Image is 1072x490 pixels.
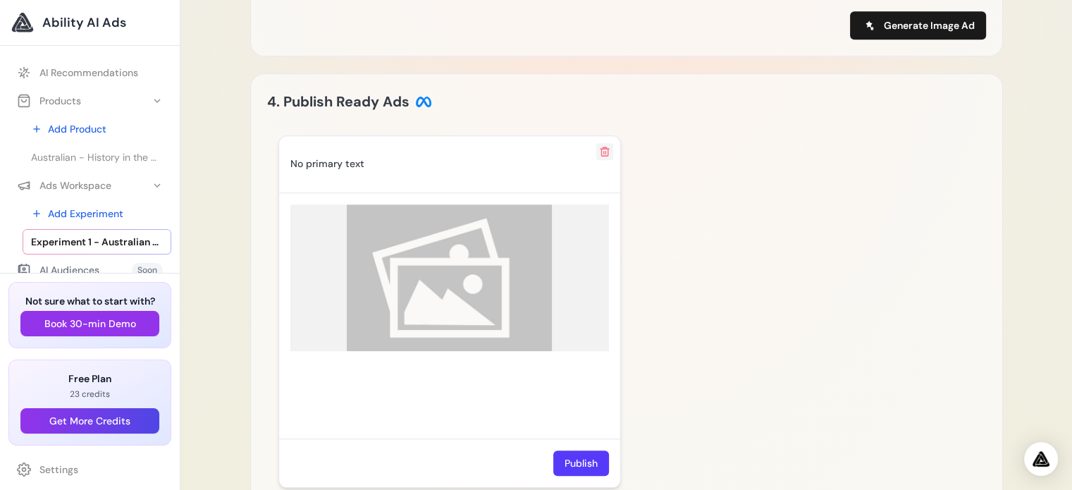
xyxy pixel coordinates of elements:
h2: 4. Publish Ready Ads [267,90,432,113]
a: Add Product [23,116,171,142]
div: Products [17,94,81,108]
div: Open Intercom Messenger [1024,442,1058,476]
button: Ads Workspace [8,173,171,198]
button: Publish [553,451,609,476]
span: Australian - History in the Making since [DATE] - Made in [GEOGRAPHIC_DATA] [31,150,163,164]
button: Get More Credits [20,408,159,434]
button: Book 30-min Demo [20,311,159,336]
span: Soon [132,263,163,277]
h3: Free Plan [20,372,159,386]
span: Generate Image Ad [884,18,975,32]
a: AI Recommendations [8,60,171,85]
a: Experiment 1 - Australian - History in the Making since [DATE] - Made in [GEOGRAPHIC_DATA] [23,229,171,255]
div: AI Audiences [17,263,99,277]
a: Ability AI Ads [11,11,168,34]
a: Add Experiment [23,201,171,226]
a: Australian - History in the Making since [DATE] - Made in [GEOGRAPHIC_DATA] [23,145,171,170]
button: Products [8,88,171,114]
h3: Not sure what to start with? [20,294,159,308]
p: 23 credits [20,388,159,400]
a: Settings [8,457,171,482]
button: Generate Image Ad [850,11,986,39]
div: No primary text [290,158,595,171]
span: Ability AI Ads [42,13,126,32]
img: Generating Ad... [290,204,609,351]
div: Ads Workspace [17,178,111,192]
span: Experiment 1 - Australian - History in the Making since [DATE] - Made in [GEOGRAPHIC_DATA] [31,235,163,249]
img: Meta [415,93,432,110]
